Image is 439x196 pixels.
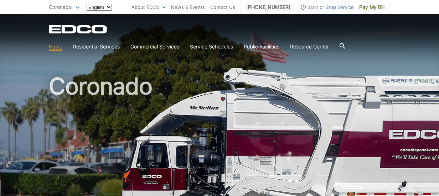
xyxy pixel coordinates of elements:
[73,43,120,51] a: Residential Services
[87,4,112,11] select: Select a language
[130,43,179,51] a: Commercial Services
[359,3,384,11] span: Pay My Bill
[210,3,235,11] a: Contact Us
[190,43,233,51] a: Service Schedules
[131,3,166,11] a: About EDCO
[244,43,279,51] a: Public Facilities
[49,25,108,33] a: EDCD logo. Return to the homepage.
[49,43,62,51] a: Home
[49,4,72,10] span: Coronado
[290,43,329,51] a: Resource Center
[171,3,205,11] a: News & Events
